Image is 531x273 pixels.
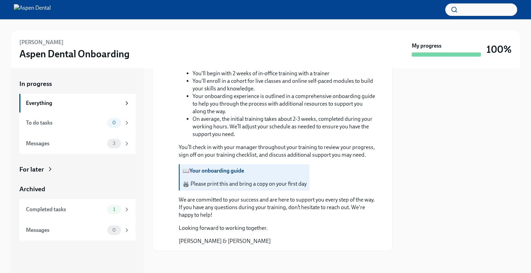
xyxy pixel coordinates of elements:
a: Completed tasks1 [19,199,136,220]
h3: Aspen Dental Onboarding [19,48,130,60]
p: [PERSON_NAME] & [PERSON_NAME] [179,237,271,245]
div: Completed tasks [26,206,104,213]
span: 0 [108,120,120,125]
a: In progress [19,79,136,88]
p: We are committed to your success and are here to support you every step of the way. If you have a... [179,196,376,219]
li: You'll begin with 2 weeks of in-office training with a trainer [193,70,376,77]
div: Everything [26,99,121,107]
h3: 100% [486,43,512,56]
p: 🖨️ Please print this and bring a copy on your first day [183,180,307,188]
p: 📖 [183,167,307,175]
a: Your onboarding guide [189,167,244,174]
span: 3 [109,141,120,146]
li: On average, the initial training takes about 2-3 weeks, completed during your working hours. We’l... [193,115,376,138]
div: To do tasks [26,119,104,127]
span: 1 [109,207,119,212]
a: Archived [19,185,136,194]
p: Looking forward to working together. [179,224,271,232]
p: You’ll check in with your manager throughout your training to review your progress, sign off on y... [179,144,376,159]
a: Everything [19,94,136,113]
a: Messages3 [19,133,136,154]
h6: [PERSON_NAME] [19,39,64,46]
li: You'll enroll in a cohort for live classes and online self-paced modules to build your skills and... [193,77,376,92]
a: For later [19,165,136,174]
strong: My progress [412,42,441,50]
div: For later [19,165,44,174]
a: To do tasks0 [19,113,136,133]
div: Messages [26,140,104,147]
div: Messages [26,226,104,234]
img: Aspen Dental [14,4,51,15]
span: 0 [108,227,120,233]
a: Messages0 [19,220,136,241]
li: Your onboarding experience is outlined in a comprehensive onboarding guide to help you through th... [193,92,376,115]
